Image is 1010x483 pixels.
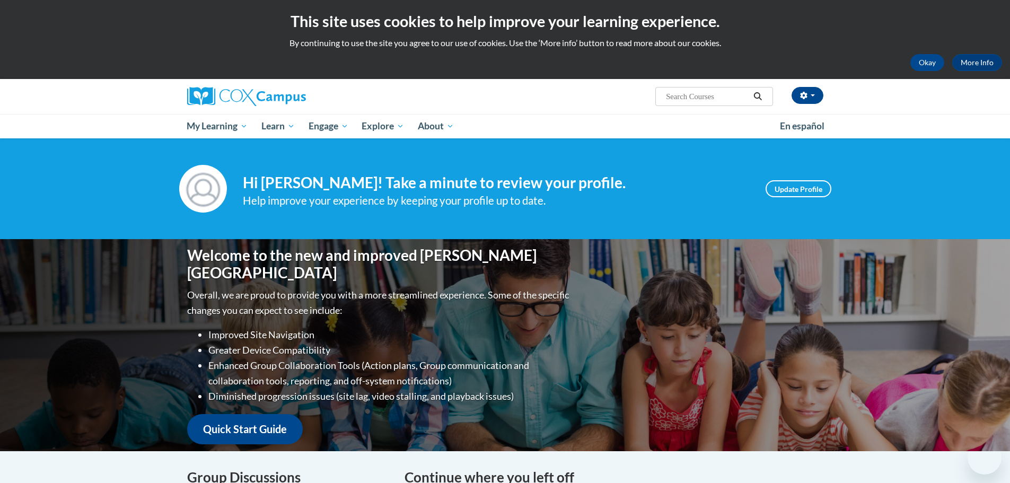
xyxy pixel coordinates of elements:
[180,114,255,138] a: My Learning
[243,192,750,209] div: Help improve your experience by keeping your profile up to date.
[179,165,227,213] img: Profile Image
[968,441,1002,475] iframe: Button to launch messaging window
[187,287,572,318] p: Overall, we are proud to provide you with a more streamlined experience. Some of the specific cha...
[187,87,306,106] img: Cox Campus
[780,120,824,131] span: En español
[254,114,302,138] a: Learn
[187,87,389,106] a: Cox Campus
[171,114,839,138] div: Main menu
[261,120,295,133] span: Learn
[187,414,303,444] a: Quick Start Guide
[8,11,1002,32] h2: This site uses cookies to help improve your learning experience.
[750,90,766,103] button: Search
[418,120,454,133] span: About
[952,54,1002,71] a: More Info
[766,180,831,197] a: Update Profile
[411,114,461,138] a: About
[208,358,572,389] li: Enhanced Group Collaboration Tools (Action plans, Group communication and collaboration tools, re...
[773,115,831,137] a: En español
[309,120,348,133] span: Engage
[208,389,572,404] li: Diminished progression issues (site lag, video stalling, and playback issues)
[302,114,355,138] a: Engage
[362,120,404,133] span: Explore
[910,54,944,71] button: Okay
[243,174,750,192] h4: Hi [PERSON_NAME]! Take a minute to review your profile.
[208,327,572,343] li: Improved Site Navigation
[665,90,750,103] input: Search Courses
[187,120,248,133] span: My Learning
[187,247,572,282] h1: Welcome to the new and improved [PERSON_NAME][GEOGRAPHIC_DATA]
[8,37,1002,49] p: By continuing to use the site you agree to our use of cookies. Use the ‘More info’ button to read...
[355,114,411,138] a: Explore
[792,87,823,104] button: Account Settings
[208,343,572,358] li: Greater Device Compatibility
